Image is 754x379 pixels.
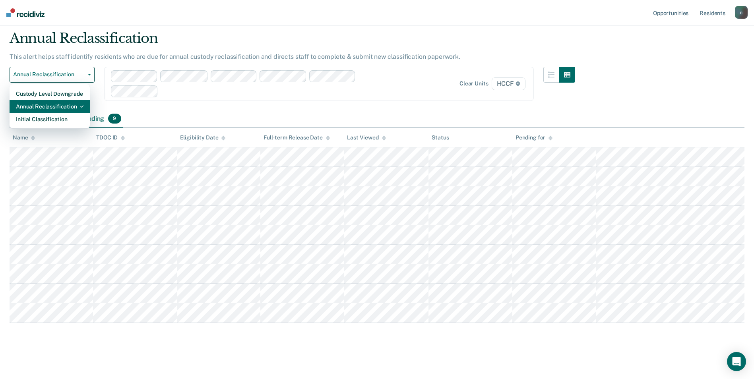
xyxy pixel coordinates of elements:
[16,100,83,113] div: Annual Reclassification
[492,77,525,90] span: HCCF
[16,113,83,126] div: Initial Classification
[735,6,748,19] button: n
[6,8,45,17] img: Recidiviz
[79,110,122,128] div: Pending9
[727,352,746,371] div: Open Intercom Messenger
[13,71,85,78] span: Annual Reclassification
[108,114,121,124] span: 9
[180,134,226,141] div: Eligibility Date
[10,30,575,53] div: Annual Reclassification
[459,80,488,87] div: Clear units
[516,134,552,141] div: Pending for
[96,134,125,141] div: TDOC ID
[264,134,330,141] div: Full-term Release Date
[432,134,449,141] div: Status
[16,87,83,100] div: Custody Level Downgrade
[347,134,386,141] div: Last Viewed
[13,134,35,141] div: Name
[10,53,460,60] p: This alert helps staff identify residents who are due for annual custody reclassification and dir...
[10,67,95,83] button: Annual Reclassification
